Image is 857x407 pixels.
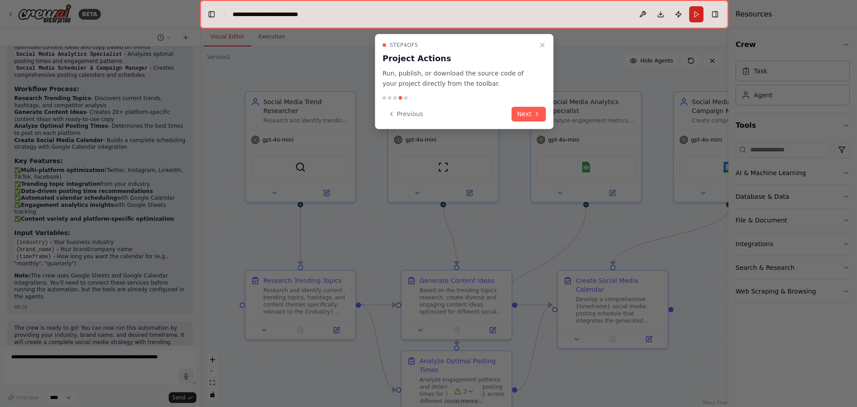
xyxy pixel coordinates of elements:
button: Close walkthrough [537,40,548,50]
button: Next [512,107,546,122]
p: Run, publish, or download the source code of your project directly from the toolbar. [383,68,535,89]
h3: Project Actions [383,52,535,65]
span: Step 4 of 5 [390,42,418,49]
button: Previous [383,107,428,122]
button: Hide left sidebar [205,8,218,21]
